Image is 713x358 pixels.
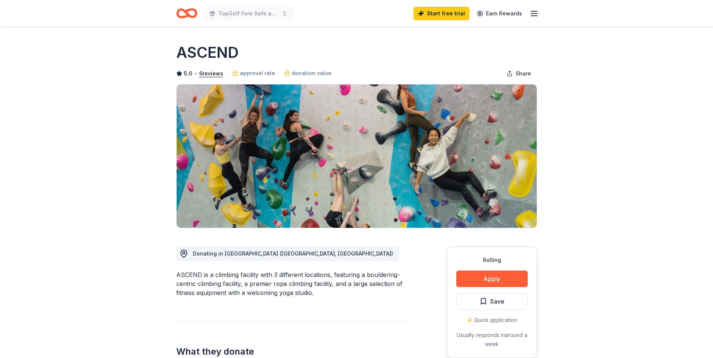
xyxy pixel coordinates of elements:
span: donation value [292,69,332,78]
button: Share [501,66,537,81]
span: Save [490,296,504,306]
button: Apply [456,271,528,287]
span: Share [516,69,531,78]
button: Save [456,293,528,310]
div: Usually responds in around a week [456,331,528,349]
button: 6reviews [199,69,223,78]
a: Home [176,5,197,22]
div: ⚡️ Quick application [456,316,528,325]
div: ASCEND is a climbing facility with 3 different locations, featuring a bouldering-centric climbing... [176,270,411,297]
div: Rolling [456,256,528,265]
h1: ASCEND [176,42,239,63]
a: Start free trial [413,7,469,20]
img: Image for ASCEND [177,84,537,228]
span: 5.0 [184,69,192,78]
span: TopGolf Fore Safe and Healthy Homes Fundraiser [218,9,279,18]
a: Earn Rewards [472,7,527,20]
button: TopGolf Fore Safe and Healthy Homes Fundraiser [203,6,294,21]
h2: What they donate [176,346,411,358]
a: donation value [284,69,332,78]
span: approval rate [240,69,275,78]
a: approval rate [232,69,275,78]
span: Donating in [GEOGRAPHIC_DATA] ([GEOGRAPHIC_DATA], [GEOGRAPHIC_DATA]) [193,250,393,257]
span: • [194,71,197,77]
